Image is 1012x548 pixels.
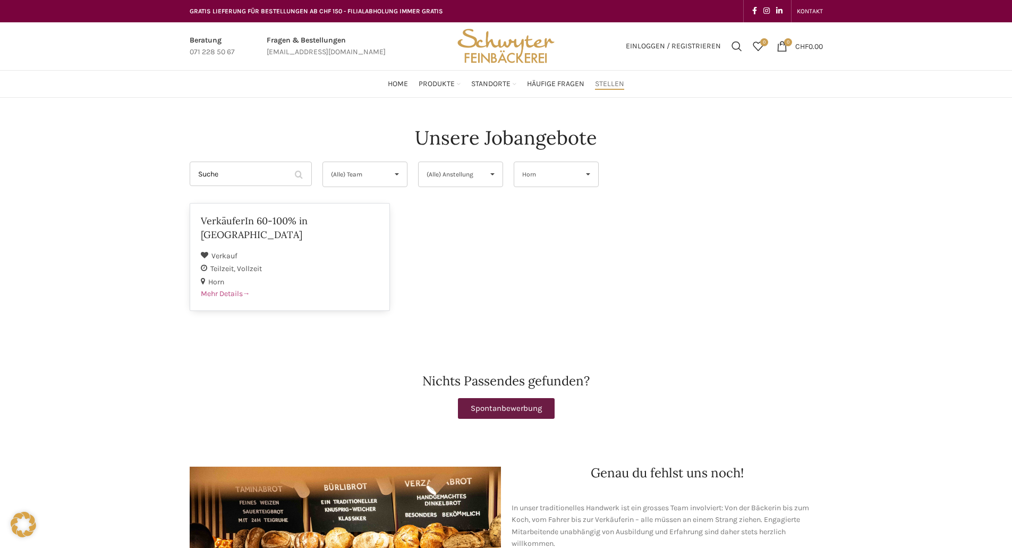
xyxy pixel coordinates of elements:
[184,73,828,95] div: Main navigation
[471,73,516,95] a: Standorte
[419,73,461,95] a: Produkte
[760,38,768,46] span: 0
[726,36,747,57] a: Suchen
[771,36,828,57] a: 0 CHF0.00
[190,35,235,58] a: Infobox link
[471,404,542,412] span: Spontanbewerbung
[527,73,584,95] a: Häufige Fragen
[595,73,624,95] a: Stellen
[201,214,379,241] h2: VerkäuferIn 60-100% in [GEOGRAPHIC_DATA]
[419,79,455,89] span: Produkte
[415,124,597,151] h4: Unsere Jobangebote
[190,375,823,387] h2: Nichts Passendes gefunden?
[237,264,262,273] span: Vollzeit
[454,41,558,50] a: Site logo
[595,79,624,89] span: Stellen
[773,4,786,19] a: Linkedin social link
[387,162,407,187] span: ▾
[626,43,721,50] span: Einloggen / Registrieren
[760,4,773,19] a: Instagram social link
[747,36,769,57] div: Meine Wunschliste
[512,467,823,479] h2: Genau du fehlst uns noch!
[331,162,381,187] span: (Alle) Team
[388,79,408,89] span: Home
[527,79,584,89] span: Häufige Fragen
[749,4,760,19] a: Facebook social link
[795,41,823,50] bdi: 0.00
[427,162,477,187] span: (Alle) Anstellung
[190,203,390,311] a: VerkäuferIn 60-100% in [GEOGRAPHIC_DATA] Verkauf Teilzeit Vollzeit Horn Mehr Details
[797,1,823,22] a: KONTAKT
[471,79,511,89] span: Standorte
[267,35,386,58] a: Infobox link
[747,36,769,57] a: 0
[797,7,823,15] span: KONTAKT
[482,162,503,187] span: ▾
[784,38,792,46] span: 0
[211,251,237,260] span: Verkauf
[795,41,809,50] span: CHF
[620,36,726,57] a: Einloggen / Registrieren
[458,398,555,419] a: Spontanbewerbung
[454,22,558,70] img: Bäckerei Schwyter
[208,277,224,286] span: Horn
[201,289,250,298] span: Mehr Details
[792,1,828,22] div: Secondary navigation
[578,162,598,187] span: ▾
[388,73,408,95] a: Home
[190,7,443,15] span: GRATIS LIEFERUNG FÜR BESTELLUNGEN AB CHF 150 - FILIALABHOLUNG IMMER GRATIS
[210,264,237,273] span: Teilzeit
[522,162,573,187] span: Horn
[190,162,312,186] input: Suche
